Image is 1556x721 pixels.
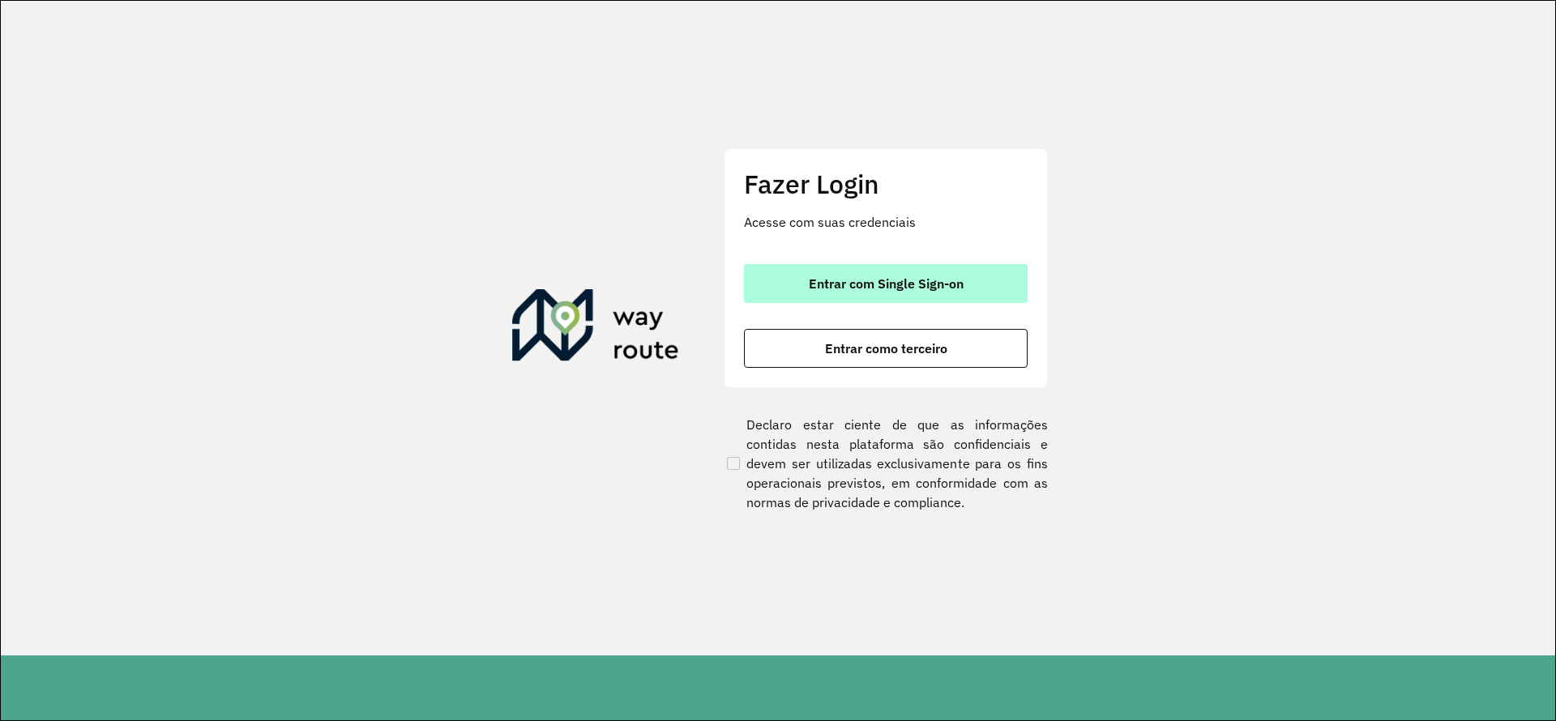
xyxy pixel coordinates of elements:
button: button [744,329,1028,368]
span: Entrar como terceiro [825,342,947,355]
p: Acesse com suas credenciais [744,212,1028,232]
h2: Fazer Login [744,169,1028,199]
span: Entrar com Single Sign-on [809,277,964,290]
label: Declaro estar ciente de que as informações contidas nesta plataforma são confidenciais e devem se... [724,415,1048,512]
img: Roteirizador AmbevTech [512,289,679,367]
button: button [744,264,1028,303]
